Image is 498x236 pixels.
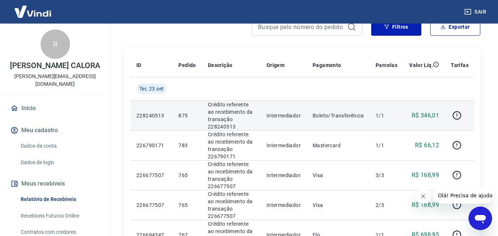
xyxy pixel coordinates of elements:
[376,201,397,209] p: 2/3
[9,122,101,138] button: Meu cadastro
[433,187,492,204] iframe: Mensagem da empresa
[18,138,101,154] a: Dados da conta
[463,5,489,19] button: Sair
[178,61,196,69] p: Pedido
[313,142,364,149] p: Mastercard
[376,112,397,119] p: 1/1
[10,62,100,70] p: [PERSON_NAME] CALORA
[451,61,469,69] p: Tarifas
[18,208,101,223] a: Recebíveis Futuros Online
[178,201,196,209] p: 765
[208,101,255,130] p: Crédito referente ao recebimento da transação 228240513
[41,29,70,59] div: R
[136,61,142,69] p: ID
[208,131,255,160] p: Crédito referente ao recebimento da transação 226790171
[178,142,196,149] p: 783
[208,161,255,190] p: Crédito referente ao recebimento da transação 226677507
[258,21,344,32] input: Busque pelo número do pedido
[267,201,301,209] p: Intermediador
[415,141,439,150] p: R$ 66,12
[376,172,397,179] p: 3/3
[6,73,104,88] p: [PERSON_NAME][EMAIL_ADDRESS][DOMAIN_NAME]
[136,112,167,119] p: 228240513
[9,100,101,116] a: Início
[313,61,341,69] p: Pagamento
[267,61,285,69] p: Origem
[139,85,164,92] span: Ter, 23 set
[178,112,196,119] p: 875
[4,5,62,11] span: Olá! Precisa de ajuda?
[267,112,301,119] p: Intermediador
[18,155,101,170] a: Dados de login
[136,201,167,209] p: 226677507
[313,172,364,179] p: Visa
[208,61,233,69] p: Descrição
[416,189,431,204] iframe: Fechar mensagem
[469,207,492,230] iframe: Botão para abrir a janela de mensagens
[9,176,101,192] button: Meus recebíveis
[376,142,397,149] p: 1/1
[9,0,57,23] img: Vindi
[267,142,301,149] p: Intermediador
[313,201,364,209] p: Visa
[412,111,439,120] p: R$ 346,01
[136,142,167,149] p: 226790171
[136,172,167,179] p: 226677507
[313,112,364,119] p: Boleto/Transferência
[412,171,439,180] p: R$ 168,99
[430,18,480,36] button: Exportar
[412,201,439,209] p: R$ 168,99
[178,172,196,179] p: 765
[267,172,301,179] p: Intermediador
[376,61,397,69] p: Parcelas
[208,190,255,220] p: Crédito referente ao recebimento da transação 226677507
[18,192,101,207] a: Relatório de Recebíveis
[371,18,421,36] button: Filtros
[409,61,433,69] p: Valor Líq.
